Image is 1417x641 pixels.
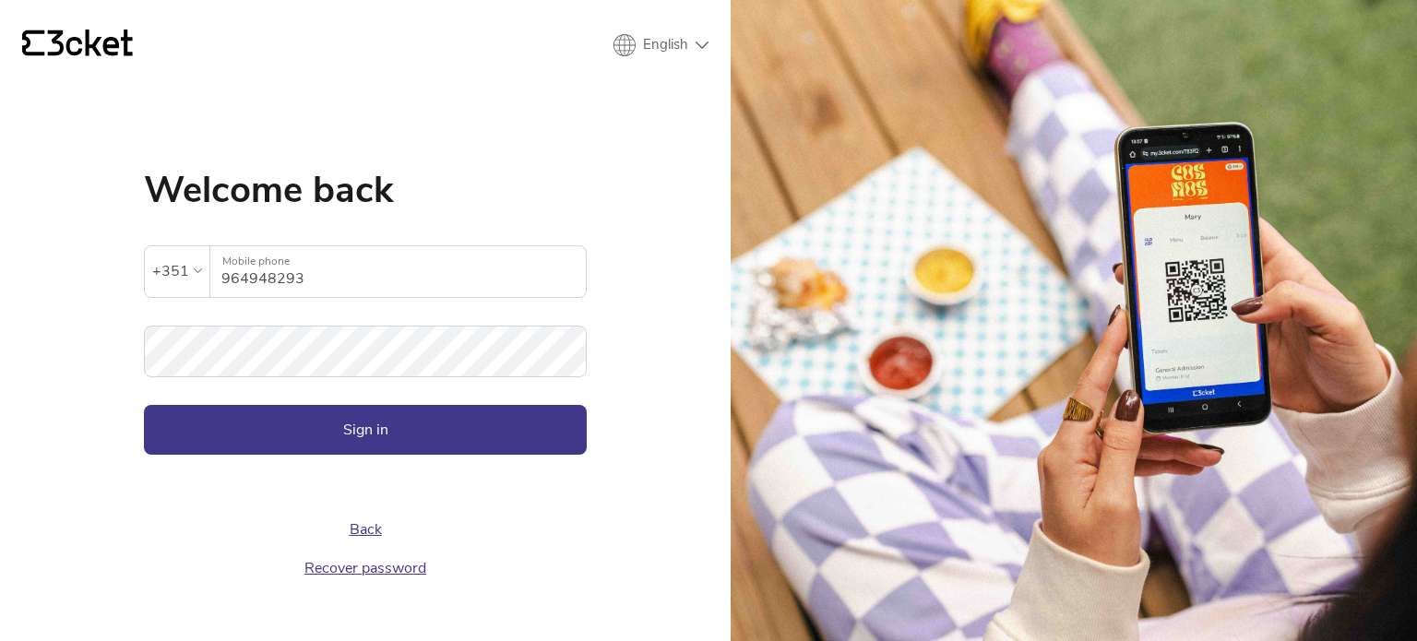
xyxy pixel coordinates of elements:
h1: Welcome back [144,172,587,208]
g: {' '} [22,30,44,56]
input: Mobile phone [221,246,586,297]
div: +351 [152,257,189,285]
button: Sign in [144,405,587,455]
label: Password [144,326,587,356]
label: Mobile phone [210,246,586,277]
a: {' '} [22,30,133,61]
a: Recover password [304,558,426,578]
a: Back [350,519,382,540]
